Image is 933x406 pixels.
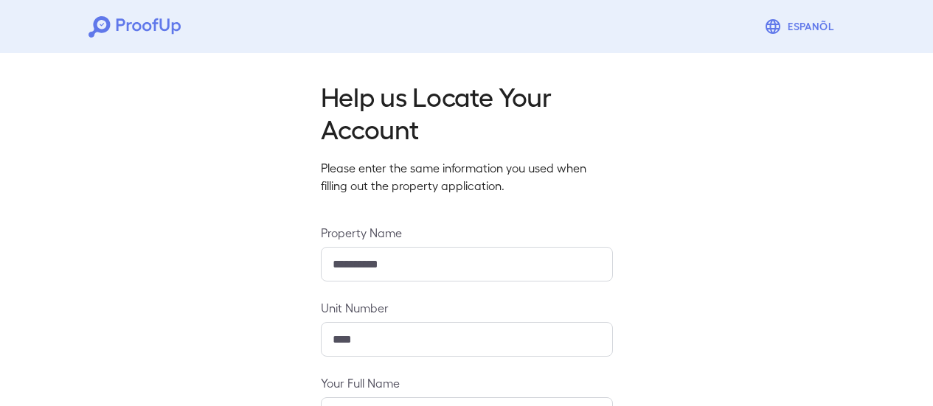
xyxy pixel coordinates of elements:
[321,299,613,316] label: Unit Number
[321,374,613,391] label: Your Full Name
[321,159,613,195] p: Please enter the same information you used when filling out the property application.
[321,224,613,241] label: Property Name
[321,80,613,144] h2: Help us Locate Your Account
[758,12,844,41] button: Espanõl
